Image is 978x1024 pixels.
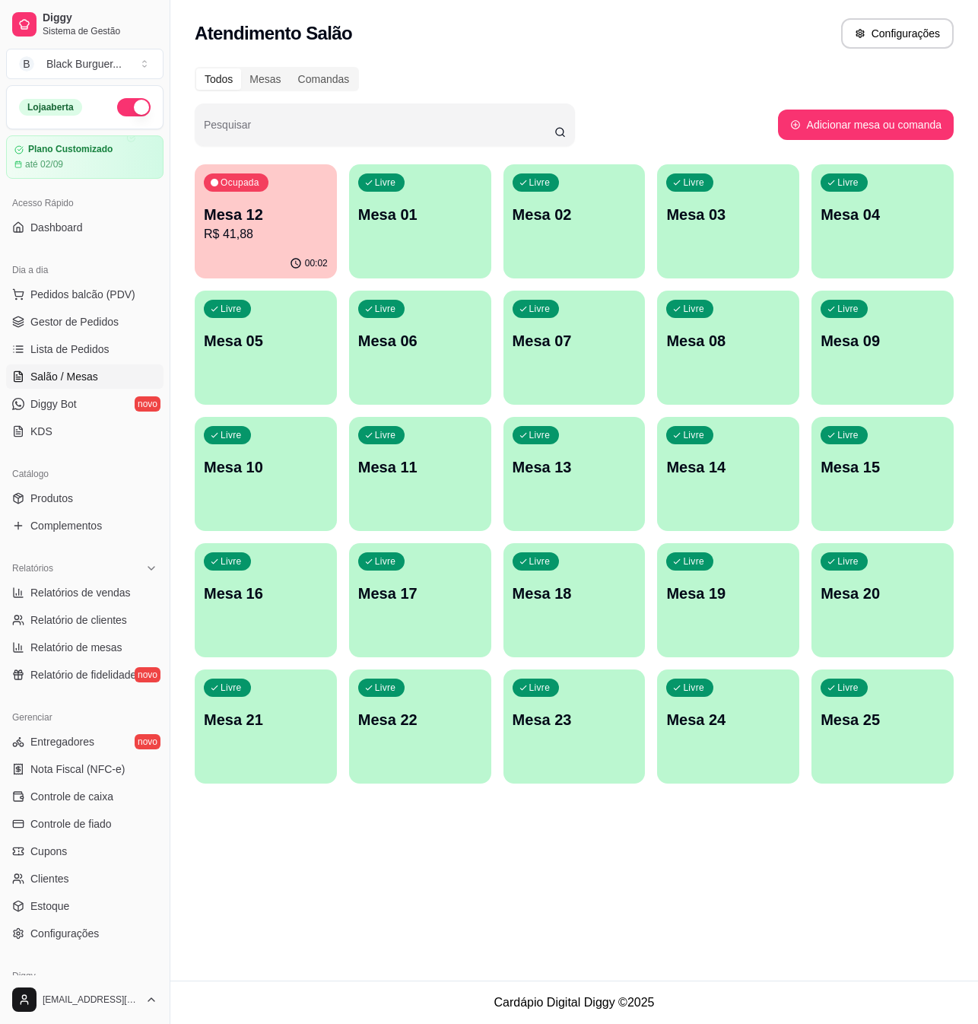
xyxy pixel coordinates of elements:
[6,580,164,605] a: Relatórios de vendas
[30,816,112,832] span: Controle de fiado
[221,429,242,441] p: Livre
[529,303,551,315] p: Livre
[30,287,135,302] span: Pedidos balcão (PDV)
[221,682,242,694] p: Livre
[6,6,164,43] a: DiggySistema de Gestão
[195,417,337,531] button: LivreMesa 10
[811,669,954,784] button: LivreMesa 25
[195,164,337,278] button: OcupadaMesa 12R$ 41,8800:02
[204,456,328,478] p: Mesa 10
[529,429,551,441] p: Livre
[657,669,799,784] button: LivreMesa 24
[204,330,328,351] p: Mesa 05
[6,839,164,863] a: Cupons
[513,456,637,478] p: Mesa 13
[837,176,859,189] p: Livre
[43,11,157,25] span: Diggy
[657,164,799,278] button: LivreMesa 03
[503,417,646,531] button: LivreMesa 13
[6,867,164,891] a: Clientes
[6,812,164,836] a: Controle de fiado
[666,583,790,604] p: Mesa 19
[204,204,328,225] p: Mesa 12
[529,176,551,189] p: Livre
[204,709,328,730] p: Mesa 21
[30,898,69,914] span: Estoque
[375,429,396,441] p: Livre
[30,491,73,506] span: Produtos
[6,310,164,334] a: Gestor de Pedidos
[46,56,122,72] div: Black Burguer ...
[25,158,63,170] article: até 02/09
[841,18,954,49] button: Configurações
[43,25,157,37] span: Sistema de Gestão
[204,583,328,604] p: Mesa 16
[837,555,859,568] p: Livre
[19,56,34,72] span: B
[375,555,396,568] p: Livre
[821,583,945,604] p: Mesa 20
[503,543,646,657] button: LivreMesa 18
[12,562,53,574] span: Relatórios
[195,669,337,784] button: LivreMesa 21
[349,669,491,784] button: LivreMesa 22
[195,21,352,46] h2: Atendimento Salão
[221,176,259,189] p: Ocupada
[375,176,396,189] p: Livre
[821,709,945,730] p: Mesa 25
[811,417,954,531] button: LivreMesa 15
[6,364,164,389] a: Salão / Mesas
[811,543,954,657] button: LivreMesa 20
[30,734,94,749] span: Entregadores
[683,429,704,441] p: Livre
[6,894,164,918] a: Estoque
[666,456,790,478] p: Mesa 14
[30,871,69,886] span: Clientes
[837,303,859,315] p: Livre
[30,220,83,235] span: Dashboard
[778,110,954,140] button: Adicionar mesa ou comanda
[837,429,859,441] p: Livre
[375,303,396,315] p: Livre
[6,258,164,282] div: Dia a dia
[30,314,119,329] span: Gestor de Pedidos
[221,303,242,315] p: Livre
[30,762,125,777] span: Nota Fiscal (NFC-e)
[6,514,164,538] a: Complementos
[6,392,164,416] a: Diggy Botnovo
[6,462,164,486] div: Catálogo
[170,981,978,1024] footer: Cardápio Digital Diggy © 2025
[6,757,164,781] a: Nota Fiscal (NFC-e)
[513,204,637,225] p: Mesa 02
[6,964,164,988] div: Diggy
[290,68,358,90] div: Comandas
[6,730,164,754] a: Entregadoresnovo
[657,291,799,405] button: LivreMesa 08
[683,682,704,694] p: Livre
[195,291,337,405] button: LivreMesa 05
[529,682,551,694] p: Livre
[358,330,482,351] p: Mesa 06
[349,164,491,278] button: LivreMesa 01
[503,164,646,278] button: LivreMesa 02
[683,303,704,315] p: Livre
[349,291,491,405] button: LivreMesa 06
[30,369,98,384] span: Salão / Mesas
[837,682,859,694] p: Livre
[30,424,52,439] span: KDS
[43,994,139,1006] span: [EMAIL_ADDRESS][DOMAIN_NAME]
[117,98,151,116] button: Alterar Status
[204,225,328,243] p: R$ 41,88
[529,555,551,568] p: Livre
[6,608,164,632] a: Relatório de clientes
[30,585,131,600] span: Relatórios de vendas
[6,282,164,307] button: Pedidos balcão (PDV)
[196,68,241,90] div: Todos
[305,257,328,269] p: 00:02
[821,204,945,225] p: Mesa 04
[6,215,164,240] a: Dashboard
[6,486,164,510] a: Produtos
[513,583,637,604] p: Mesa 18
[657,417,799,531] button: LivreMesa 14
[30,926,99,941] span: Configurações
